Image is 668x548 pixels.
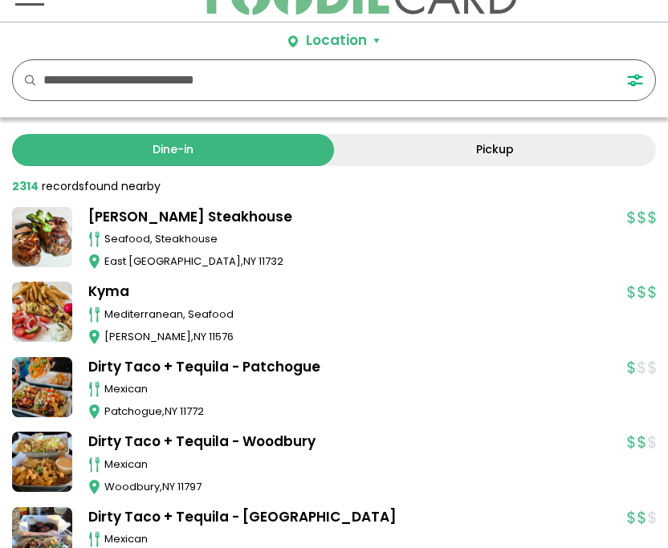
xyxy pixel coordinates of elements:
a: Dirty Taco + Tequila - Woodbury [88,432,611,453]
span: NY [193,329,206,344]
div: Location [306,30,367,51]
span: records [42,178,84,194]
span: NY [162,479,175,494]
img: cutlery_icon.svg [88,231,100,247]
a: Dirty Taco + Tequila - Patchogue [88,357,611,378]
img: cutlery_icon.svg [88,381,100,397]
span: 11772 [180,404,204,419]
img: cutlery_icon.svg [88,306,100,323]
div: , [104,254,611,270]
strong: 2314 [12,178,39,194]
div: , [104,479,611,495]
img: cutlery_icon.svg [88,531,100,547]
span: [PERSON_NAME] [104,329,191,344]
div: , [104,329,611,345]
button: Location [288,30,380,51]
a: [PERSON_NAME] Steakhouse [88,207,611,228]
span: 11576 [209,329,234,344]
a: Dine-in [12,134,334,166]
a: Kyma [88,282,611,302]
div: mediterranean, seafood [104,306,611,323]
img: map_icon.svg [88,404,100,420]
div: mexican [104,531,611,547]
img: cutlery_icon.svg [88,457,100,473]
div: , [104,404,611,420]
img: map_icon.svg [88,329,100,345]
span: East [GEOGRAPHIC_DATA] [104,254,241,269]
span: 11797 [177,479,202,494]
div: seafood, steakhouse [104,231,611,247]
div: mexican [104,381,611,397]
span: NY [243,254,256,269]
img: map_icon.svg [88,254,100,270]
span: Woodbury [104,479,160,494]
button: FILTERS [621,60,655,100]
div: found nearby [12,178,161,195]
a: Dirty Taco + Tequila - [GEOGRAPHIC_DATA] [88,507,611,528]
a: Pickup [334,134,656,166]
div: mexican [104,457,611,473]
img: map_icon.svg [88,479,100,495]
span: 11732 [259,254,283,269]
span: NY [165,404,177,419]
span: Patchogue [104,404,162,419]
